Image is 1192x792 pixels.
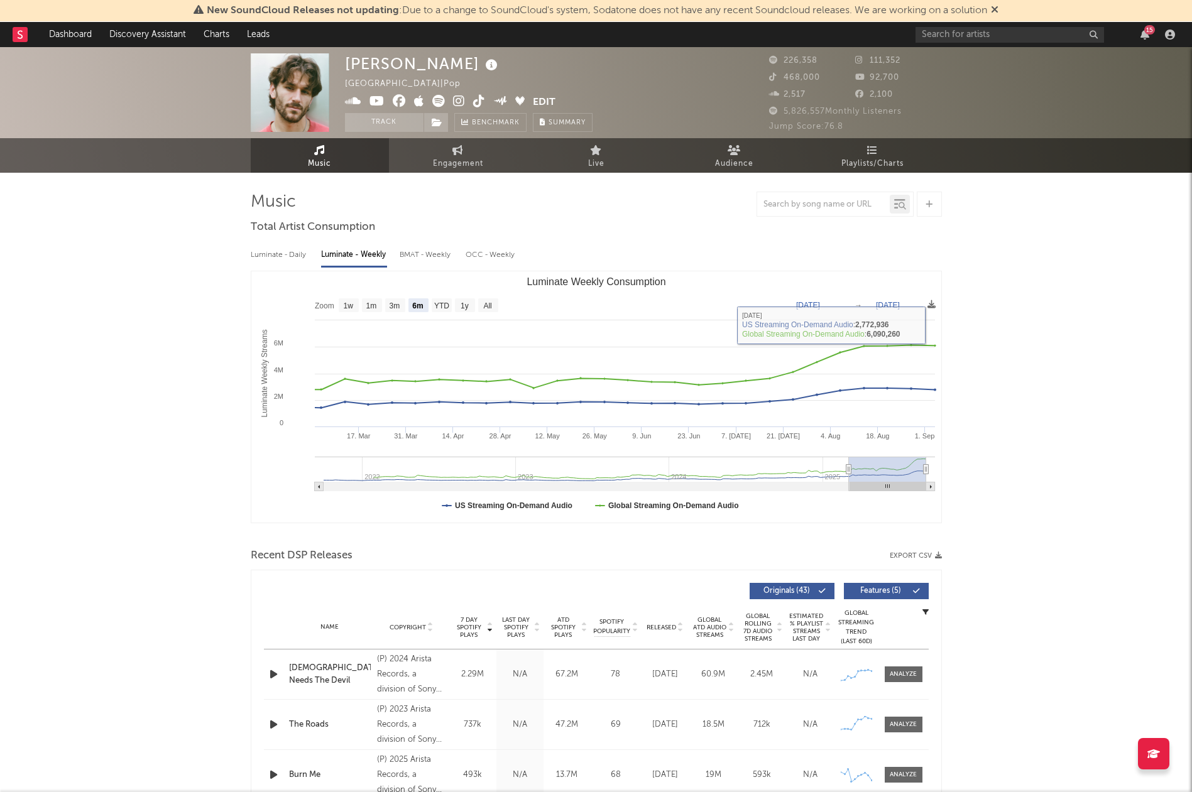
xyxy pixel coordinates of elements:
[715,156,753,171] span: Audience
[890,552,942,560] button: Export CSV
[594,769,638,781] div: 68
[500,719,540,731] div: N/A
[796,301,820,310] text: [DATE]
[547,616,580,639] span: ATD Spotify Plays
[366,301,376,310] text: 1m
[273,366,283,374] text: 4M
[377,652,446,697] div: (P) 2024 Arista Records, a division of Sony Music Entertainment, under exclusive license from [PE...
[251,271,941,523] svg: Luminate Weekly Consumption
[644,769,686,781] div: [DATE]
[434,301,449,310] text: YTD
[665,138,804,173] a: Audience
[289,719,371,731] a: The Roads
[533,113,593,132] button: Summary
[455,501,572,510] text: US Streaming On-Demand Audio
[452,668,493,681] div: 2.29M
[535,432,560,440] text: 12. May
[821,432,840,440] text: 4. Aug
[692,668,735,681] div: 60.9M
[547,719,588,731] div: 47.2M
[251,548,353,563] span: Recent DSP Releases
[588,156,604,171] span: Live
[852,587,910,595] span: Features ( 5 )
[394,432,418,440] text: 31. Mar
[549,119,586,126] span: Summary
[767,432,800,440] text: 21. [DATE]
[238,22,278,47] a: Leads
[769,90,806,99] span: 2,517
[273,393,283,400] text: 2M
[390,624,426,631] span: Copyright
[315,301,334,310] text: Zoom
[454,113,527,132] a: Benchmark
[207,6,399,16] span: New SoundCloud Releases not updating
[593,617,630,636] span: Spotify Popularity
[594,668,638,681] div: 78
[466,244,516,266] div: OCC - Weekly
[757,200,890,210] input: Search by song name or URL
[750,583,834,599] button: Originals(43)
[273,339,283,347] text: 6M
[789,769,831,781] div: N/A
[289,622,371,632] div: Name
[741,719,783,731] div: 712k
[855,57,900,65] span: 111,352
[741,769,783,781] div: 593k
[1144,25,1155,35] div: 15
[692,719,735,731] div: 18.5M
[855,90,893,99] span: 2,100
[251,138,389,173] a: Music
[321,244,387,266] div: Luminate - Weekly
[594,719,638,731] div: 69
[347,432,371,440] text: 17. Mar
[841,156,904,171] span: Playlists/Charts
[582,432,607,440] text: 26. May
[40,22,101,47] a: Dashboard
[279,419,283,426] text: 0
[461,301,469,310] text: 1y
[866,432,889,440] text: 18. Aug
[804,138,942,173] a: Playlists/Charts
[389,301,400,310] text: 3m
[677,432,700,440] text: 23. Jun
[644,719,686,731] div: [DATE]
[1140,30,1149,40] button: 15
[647,624,676,631] span: Released
[533,95,555,111] button: Edit
[489,432,511,440] text: 28. Apr
[308,156,331,171] span: Music
[608,501,738,510] text: Global Streaming On-Demand Audio
[207,6,987,16] span: : Due to a change to SoundCloud's system, Sodatone does not have any recent Soundcloud releases. ...
[500,616,533,639] span: Last Day Spotify Plays
[991,6,998,16] span: Dismiss
[345,77,475,92] div: [GEOGRAPHIC_DATA] | Pop
[692,616,727,639] span: Global ATD Audio Streams
[769,57,817,65] span: 226,358
[195,22,238,47] a: Charts
[400,244,453,266] div: BMAT - Weekly
[855,73,899,82] span: 92,700
[289,662,371,686] a: [DEMOGRAPHIC_DATA] Needs The Devil
[876,301,900,310] text: [DATE]
[741,668,783,681] div: 2.45M
[844,583,929,599] button: Features(5)
[289,769,371,781] a: Burn Me
[101,22,195,47] a: Discovery Assistant
[855,301,862,310] text: →
[345,113,424,132] button: Track
[251,244,309,266] div: Luminate - Daily
[547,769,588,781] div: 13.7M
[389,138,527,173] a: Engagement
[452,616,486,639] span: 7 Day Spotify Plays
[433,156,483,171] span: Engagement
[741,612,775,643] span: Global Rolling 7D Audio Streams
[769,107,902,116] span: 5,826,557 Monthly Listeners
[769,73,820,82] span: 468,000
[789,668,831,681] div: N/A
[483,301,491,310] text: All
[789,719,831,731] div: N/A
[500,769,540,781] div: N/A
[377,702,446,747] div: (P) 2023 Arista Records, a division of Sony Music Entertainment, under exclusive license from [PE...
